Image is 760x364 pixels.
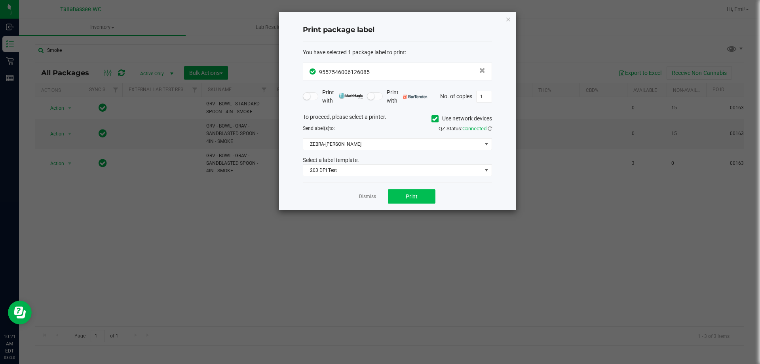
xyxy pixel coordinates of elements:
button: Print [388,189,435,204]
span: QZ Status: [439,126,492,131]
span: 9557546006126085 [319,69,370,75]
h4: Print package label [303,25,492,35]
span: Print with [387,88,427,105]
div: Select a label template. [297,156,498,164]
span: 203 DPI Test [303,165,482,176]
div: To proceed, please select a printer. [297,113,498,125]
img: bartender.png [403,95,427,99]
span: label(s) [313,126,329,131]
label: Use network devices [431,114,492,123]
span: Send to: [303,126,335,131]
a: Dismiss [359,193,376,200]
span: You have selected 1 package label to print [303,49,405,55]
span: In Sync [310,67,317,76]
span: No. of copies [440,93,472,99]
span: Print with [322,88,363,105]
div: : [303,48,492,57]
img: mark_magic_cybra.png [339,93,363,99]
span: Print [406,193,418,200]
span: ZEBRA-[PERSON_NAME] [303,139,482,150]
span: Connected [462,126,486,131]
iframe: Resource center [8,301,32,324]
